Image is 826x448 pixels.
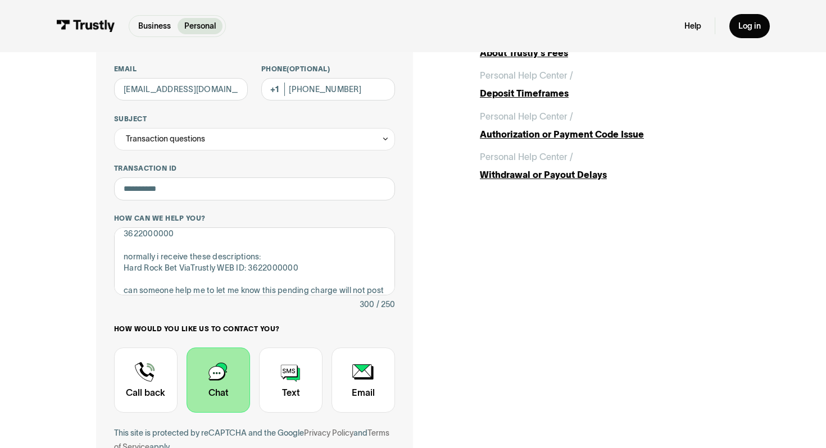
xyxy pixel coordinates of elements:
div: Withdrawal or Payout Delays [480,168,730,181]
p: Personal [184,20,216,32]
a: Business [131,18,178,34]
a: Help [684,21,701,31]
a: Personal Help Center /Authorization or Payment Code Issue [480,109,730,141]
a: Personal Help Center /Deposit Timeframes [480,68,730,100]
div: Transaction questions [126,132,205,145]
div: About Trustly's Fees [480,46,730,60]
div: Personal Help Center / [480,68,573,82]
a: Personal [178,18,223,34]
div: Deposit Timeframes [480,86,730,100]
span: (Optional) [287,65,330,72]
label: Email [114,65,248,74]
input: alex@mail.com [114,78,248,100]
input: (555) 555-5555 [261,78,395,100]
a: Log in [729,14,770,38]
label: Transaction ID [114,164,395,173]
a: Personal Help Center /Withdrawal or Payout Delays [480,150,730,181]
div: Transaction questions [114,128,395,150]
div: / 250 [376,298,395,311]
div: Personal Help Center / [480,150,573,163]
label: How can we help you? [114,214,395,223]
div: Log in [738,21,761,31]
a: Privacy Policy [304,428,353,437]
label: How would you like us to contact you? [114,324,395,333]
label: Phone [261,65,395,74]
div: 300 [360,298,374,311]
p: Business [138,20,171,32]
div: Personal Help Center / [480,109,573,123]
img: Trustly Logo [56,20,115,32]
div: Authorization or Payment Code Issue [480,127,730,141]
label: Subject [114,115,395,124]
